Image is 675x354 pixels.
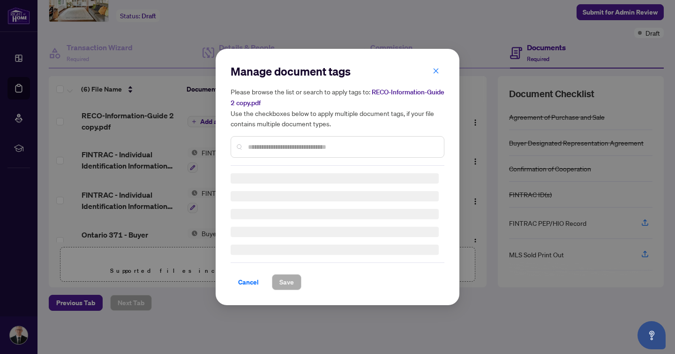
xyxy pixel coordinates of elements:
[231,274,266,290] button: Cancel
[433,68,439,74] span: close
[231,86,444,129] h5: Please browse the list or search to apply tags to: Use the checkboxes below to apply multiple doc...
[272,274,301,290] button: Save
[231,64,444,79] h2: Manage document tags
[637,321,666,349] button: Open asap
[238,275,259,290] span: Cancel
